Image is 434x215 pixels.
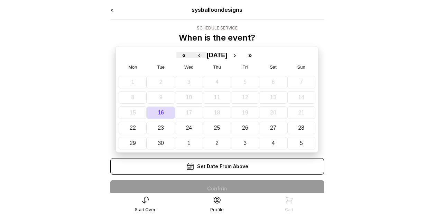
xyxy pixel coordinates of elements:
[175,76,203,88] button: September 3, 2025
[158,140,164,146] abbr: September 30, 2025
[259,91,287,104] button: September 13, 2025
[298,94,304,100] abbr: September 14, 2025
[203,106,231,119] button: September 18, 2025
[259,106,287,119] button: September 20, 2025
[135,207,155,213] div: Start Over
[270,94,276,100] abbr: September 13, 2025
[287,91,315,104] button: September 14, 2025
[186,125,192,131] abbr: September 24, 2025
[119,122,147,134] button: September 22, 2025
[285,207,293,213] div: Cart
[210,207,224,213] div: Profile
[187,140,191,146] abbr: October 1, 2025
[287,122,315,134] button: September 28, 2025
[157,64,165,70] abbr: Tuesday
[131,79,134,85] abbr: September 1, 2025
[242,94,248,100] abbr: September 12, 2025
[179,25,255,31] div: Schedule Service
[298,125,304,131] abbr: September 28, 2025
[243,79,247,85] abbr: September 5, 2025
[214,110,220,115] abbr: September 18, 2025
[287,106,315,119] button: September 21, 2025
[147,76,175,88] button: September 2, 2025
[259,122,287,134] button: September 27, 2025
[153,6,281,14] div: sysballoondesigns
[119,106,147,119] button: September 15, 2025
[131,94,134,100] abbr: September 8, 2025
[271,79,275,85] abbr: September 6, 2025
[192,52,207,58] button: ‹
[215,79,219,85] abbr: September 4, 2025
[231,91,259,104] button: September 12, 2025
[214,125,220,131] abbr: September 25, 2025
[130,140,136,146] abbr: September 29, 2025
[159,94,163,100] abbr: September 9, 2025
[259,76,287,88] button: September 6, 2025
[203,122,231,134] button: September 25, 2025
[231,76,259,88] button: September 5, 2025
[207,52,228,58] button: [DATE]
[203,91,231,104] button: September 11, 2025
[300,140,303,146] abbr: October 5, 2025
[259,137,287,149] button: October 4, 2025
[159,79,163,85] abbr: September 2, 2025
[231,106,259,119] button: September 19, 2025
[110,158,324,175] div: Set Date From Above
[158,125,164,131] abbr: September 23, 2025
[158,110,164,115] abbr: September 16, 2025
[147,106,175,119] button: September 16, 2025
[128,64,137,70] abbr: Monday
[231,122,259,134] button: September 26, 2025
[242,110,248,115] abbr: September 19, 2025
[119,91,147,104] button: September 8, 2025
[184,64,194,70] abbr: Wednesday
[187,79,191,85] abbr: September 3, 2025
[147,137,175,149] button: September 30, 2025
[298,110,304,115] abbr: September 21, 2025
[186,110,192,115] abbr: September 17, 2025
[203,137,231,149] button: October 2, 2025
[175,137,203,149] button: October 1, 2025
[147,91,175,104] button: September 9, 2025
[179,32,255,43] p: When is the event?
[270,110,276,115] abbr: September 20, 2025
[175,122,203,134] button: September 24, 2025
[300,79,303,85] abbr: September 7, 2025
[119,137,147,149] button: September 29, 2025
[130,110,136,115] abbr: September 15, 2025
[242,64,248,70] abbr: Friday
[287,137,315,149] button: October 5, 2025
[130,125,136,131] abbr: September 22, 2025
[242,125,248,131] abbr: September 26, 2025
[297,64,305,70] abbr: Sunday
[110,6,114,13] a: <
[175,91,203,104] button: September 10, 2025
[287,76,315,88] button: September 7, 2025
[231,137,259,149] button: October 3, 2025
[242,52,258,58] button: »
[243,140,247,146] abbr: October 3, 2025
[147,122,175,134] button: September 23, 2025
[215,140,219,146] abbr: October 2, 2025
[213,64,221,70] abbr: Thursday
[176,52,192,58] button: «
[203,76,231,88] button: September 4, 2025
[186,94,192,100] abbr: September 10, 2025
[270,64,277,70] abbr: Saturday
[271,140,275,146] abbr: October 4, 2025
[119,76,147,88] button: September 1, 2025
[227,52,242,58] button: ›
[270,125,276,131] abbr: September 27, 2025
[214,94,220,100] abbr: September 11, 2025
[175,106,203,119] button: September 17, 2025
